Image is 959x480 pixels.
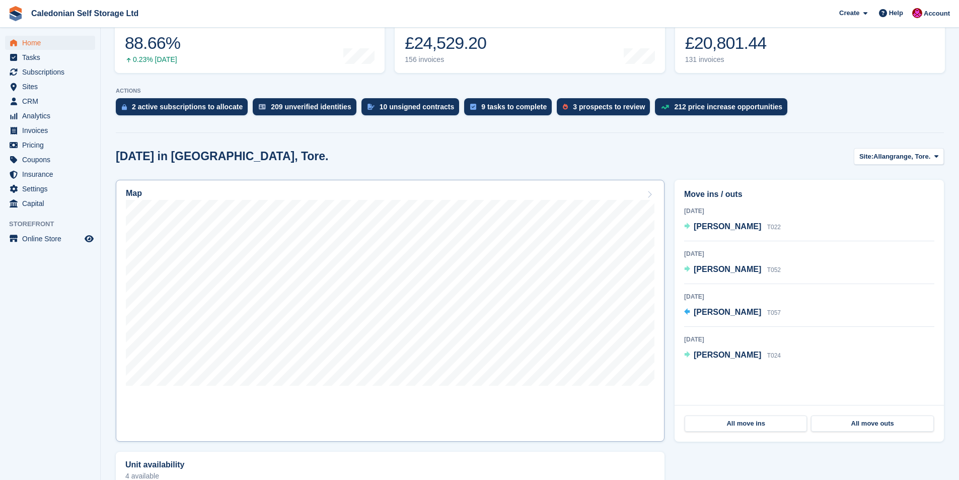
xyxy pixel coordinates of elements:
[405,33,486,53] div: £24,529.20
[22,232,83,246] span: Online Store
[563,104,568,110] img: prospect-51fa495bee0391a8d652442698ab0144808aea92771e9ea1ae160a38d050c398.svg
[912,8,922,18] img: Donald Mathieson
[126,189,142,198] h2: Map
[684,207,934,216] div: [DATE]
[767,352,781,359] span: T024
[873,152,930,162] span: Allangrange, Tore.
[27,5,142,22] a: Caledonian Self Storage Ltd
[5,80,95,94] a: menu
[5,109,95,123] a: menu
[684,263,781,277] a: [PERSON_NAME] T052
[83,233,95,245] a: Preview store
[839,8,859,18] span: Create
[685,416,807,432] a: All move ins
[22,182,83,196] span: Settings
[767,309,781,316] span: T057
[5,196,95,211] a: menu
[684,221,781,234] a: [PERSON_NAME] T022
[125,55,180,64] div: 0.23% [DATE]
[5,138,95,152] a: menu
[132,103,243,111] div: 2 active subscriptions to allocate
[854,148,944,165] button: Site: Allangrange, Tore.
[684,188,934,200] h2: Move ins / outs
[573,103,645,111] div: 3 prospects to review
[5,50,95,64] a: menu
[655,98,792,120] a: 212 price increase opportunities
[684,249,934,258] div: [DATE]
[694,265,761,273] span: [PERSON_NAME]
[924,9,950,19] span: Account
[5,36,95,50] a: menu
[22,50,83,64] span: Tasks
[9,219,100,229] span: Storefront
[5,94,95,108] a: menu
[859,152,873,162] span: Site:
[116,88,944,94] p: ACTIONS
[767,224,781,231] span: T022
[557,98,655,120] a: 3 prospects to review
[5,153,95,167] a: menu
[22,123,83,138] span: Invoices
[271,103,351,111] div: 209 unverified identities
[115,9,385,73] a: Occupancy 88.66% 0.23% [DATE]
[116,150,329,163] h2: [DATE] in [GEOGRAPHIC_DATA], Tore.
[22,153,83,167] span: Coupons
[889,8,903,18] span: Help
[684,335,934,344] div: [DATE]
[5,232,95,246] a: menu
[361,98,465,120] a: 10 unsigned contracts
[464,98,557,120] a: 9 tasks to complete
[116,98,253,120] a: 2 active subscriptions to allocate
[674,103,782,111] div: 212 price increase opportunities
[470,104,476,110] img: task-75834270c22a3079a89374b754ae025e5fb1db73e45f91037f5363f120a921f8.svg
[22,138,83,152] span: Pricing
[675,9,945,73] a: Awaiting payment £20,801.44 131 invoices
[811,416,933,432] a: All move outs
[694,222,761,231] span: [PERSON_NAME]
[767,266,781,273] span: T052
[22,65,83,79] span: Subscriptions
[5,123,95,138] a: menu
[5,182,95,196] a: menu
[22,36,83,50] span: Home
[684,349,781,362] a: [PERSON_NAME] T024
[125,472,655,479] p: 4 available
[684,292,934,301] div: [DATE]
[481,103,547,111] div: 9 tasks to complete
[22,94,83,108] span: CRM
[5,65,95,79] a: menu
[122,104,127,110] img: active_subscription_to_allocate_icon-d502201f5373d7db506a760aba3b589e785aa758c864c3986d89f69b8ff3...
[684,306,781,319] a: [PERSON_NAME] T057
[405,55,486,64] div: 156 invoices
[253,98,361,120] a: 209 unverified identities
[8,6,23,21] img: stora-icon-8386f47178a22dfd0bd8f6a31ec36ba5ce8667c1dd55bd0f319d3a0aa187defe.svg
[685,55,767,64] div: 131 invoices
[259,104,266,110] img: verify_identity-adf6edd0f0f0b5bbfe63781bf79b02c33cf7c696d77639b501bdc392416b5a36.svg
[694,351,761,359] span: [PERSON_NAME]
[22,167,83,181] span: Insurance
[22,196,83,211] span: Capital
[125,460,184,469] h2: Unit availability
[661,105,669,109] img: price_increase_opportunities-93ffe204e8149a01c8c9dc8f82e8f89637d9d84a8eef4429ea346261dce0b2c0.svg
[380,103,455,111] div: 10 unsigned contracts
[116,180,665,442] a: Map
[125,33,180,53] div: 88.66%
[367,104,375,110] img: contract_signature_icon-13c848040528278c33f63329250d36e43548de30e8caae1d1a13099fd9432cc5.svg
[395,9,665,73] a: Month-to-date sales £24,529.20 156 invoices
[694,308,761,316] span: [PERSON_NAME]
[5,167,95,181] a: menu
[685,33,767,53] div: £20,801.44
[22,109,83,123] span: Analytics
[22,80,83,94] span: Sites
